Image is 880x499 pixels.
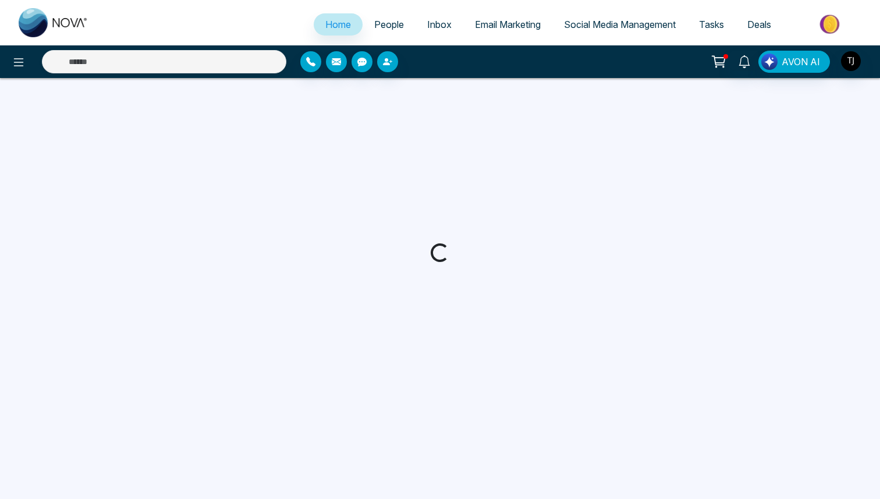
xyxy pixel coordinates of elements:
[747,19,771,30] span: Deals
[427,19,452,30] span: Inbox
[552,13,687,36] a: Social Media Management
[325,19,351,30] span: Home
[475,19,541,30] span: Email Marketing
[416,13,463,36] a: Inbox
[374,19,404,30] span: People
[363,13,416,36] a: People
[564,19,676,30] span: Social Media Management
[758,51,830,73] button: AVON AI
[699,19,724,30] span: Tasks
[314,13,363,36] a: Home
[19,8,88,37] img: Nova CRM Logo
[841,51,861,71] img: User Avatar
[736,13,783,36] a: Deals
[789,11,873,37] img: Market-place.gif
[761,54,778,70] img: Lead Flow
[782,55,820,69] span: AVON AI
[687,13,736,36] a: Tasks
[463,13,552,36] a: Email Marketing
